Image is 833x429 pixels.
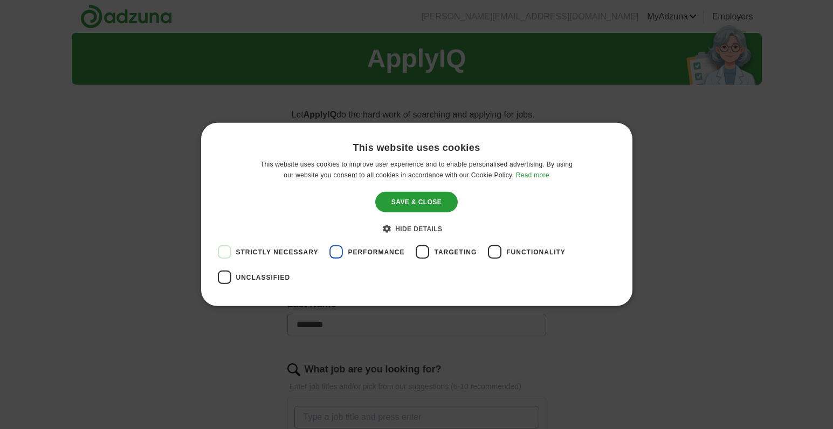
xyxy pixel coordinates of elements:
[375,192,458,212] div: Save & Close
[434,247,477,257] span: Targeting
[395,225,442,233] span: Hide details
[236,247,319,257] span: Strictly necessary
[236,273,291,282] span: Unclassified
[260,161,573,179] span: This website uses cookies to improve user experience and to enable personalised advertising. By u...
[348,247,404,257] span: Performance
[201,123,632,306] div: Cookie consent dialog
[353,142,480,154] div: This website uses cookies
[506,247,566,257] span: Functionality
[516,171,549,179] a: Read more, opens a new window
[391,223,443,234] div: Hide details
